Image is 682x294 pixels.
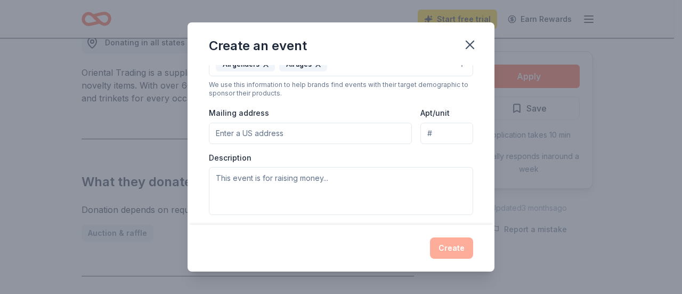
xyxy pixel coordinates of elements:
input: # [420,123,473,144]
label: Apt/unit [420,108,450,118]
label: Description [209,153,251,163]
div: We use this information to help brands find events with their target demographic to sponsor their... [209,81,473,98]
input: Enter a US address [209,123,412,144]
div: Create an event [209,37,307,54]
label: Mailing address [209,108,269,118]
